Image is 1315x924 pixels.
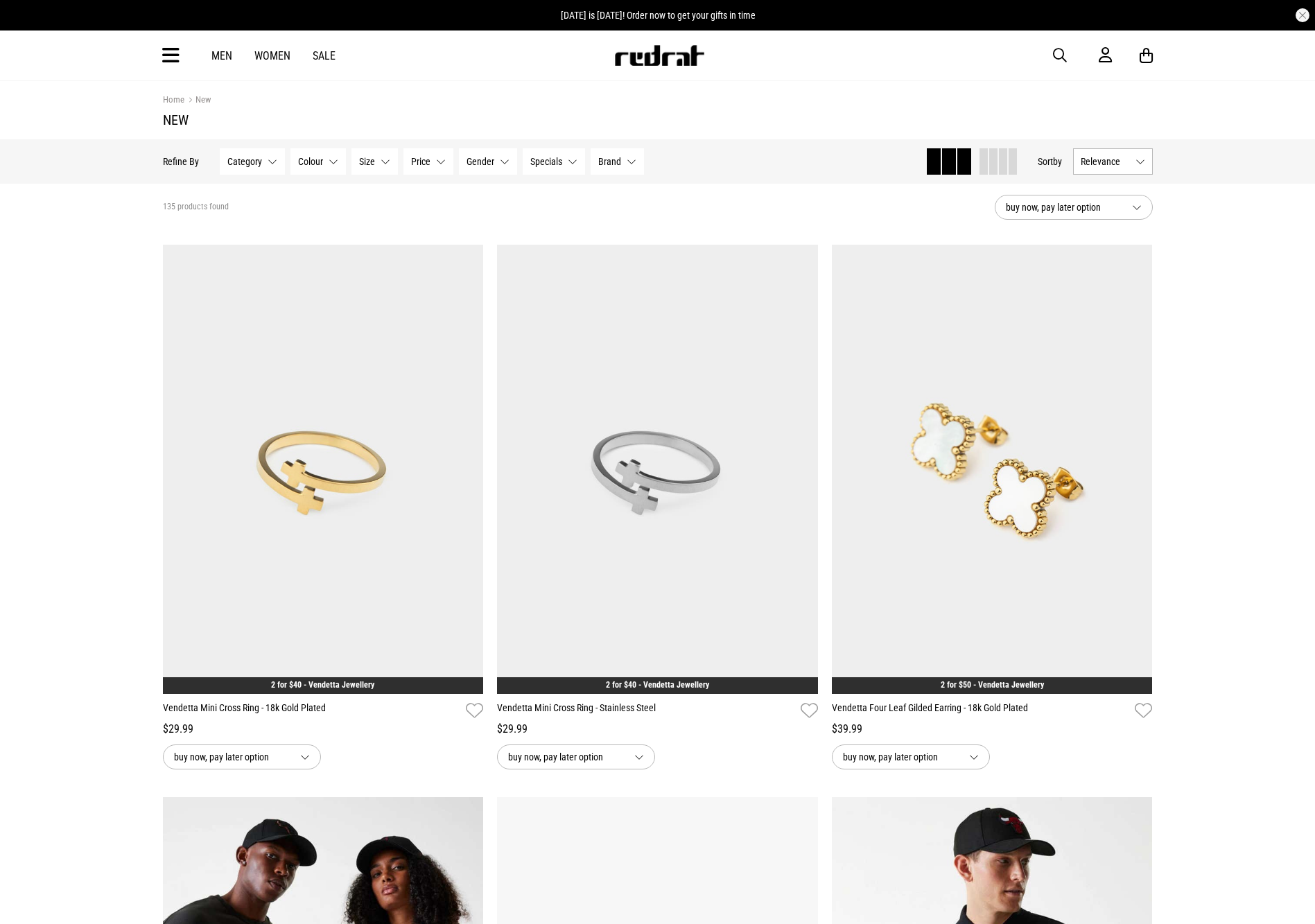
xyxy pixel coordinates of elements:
button: Specials [523,148,585,175]
a: 2 for $50 - Vendetta Jewellery [941,680,1044,690]
img: Vendetta Four Leaf Gilded Earring - 18k Gold Plated in White [832,245,1153,694]
div: $29.99 [163,721,484,738]
p: Refine By [163,156,199,167]
span: Relevance [1081,156,1130,167]
span: Price [411,156,430,167]
span: buy now, pay later option [1006,199,1121,216]
a: Women [254,49,290,62]
a: Home [163,94,184,105]
div: $39.99 [832,721,1153,738]
a: Vendetta Mini Cross Ring - Stainless Steel [497,701,795,721]
a: Vendetta Mini Cross Ring - 18k Gold Plated [163,701,461,721]
img: Redrat logo [613,45,705,66]
a: 2 for $40 - Vendetta Jewellery [271,680,374,690]
button: buy now, pay later option [163,744,321,769]
button: Gender [459,148,517,175]
button: Relevance [1073,148,1153,175]
img: Vendetta Mini Cross Ring - Stainless Steel in Silver [497,245,818,694]
button: Sortby [1038,153,1062,170]
img: Vendetta Mini Cross Ring - 18k Gold Plated in Gold [163,245,484,694]
span: 135 products found [163,202,229,213]
span: buy now, pay later option [174,749,289,765]
button: buy now, pay later option [995,195,1153,220]
button: buy now, pay later option [832,744,990,769]
button: Colour [290,148,346,175]
span: Category [227,156,262,167]
button: Price [403,148,453,175]
div: $29.99 [497,721,818,738]
span: Brand [598,156,621,167]
a: New [184,94,211,107]
a: 2 for $40 - Vendetta Jewellery [606,680,709,690]
h1: New [163,112,1153,128]
span: Specials [530,156,562,167]
span: buy now, pay later option [508,749,623,765]
span: [DATE] is [DATE]! Order now to get your gifts in time [561,10,756,21]
button: Size [351,148,398,175]
a: Men [211,49,232,62]
span: by [1053,156,1062,167]
button: Brand [591,148,644,175]
span: Size [359,156,375,167]
span: Gender [467,156,494,167]
button: buy now, pay later option [497,744,655,769]
a: Vendetta Four Leaf Gilded Earring - 18k Gold Plated [832,701,1130,721]
span: Colour [298,156,323,167]
span: buy now, pay later option [843,749,958,765]
button: Category [220,148,285,175]
a: Sale [313,49,336,62]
